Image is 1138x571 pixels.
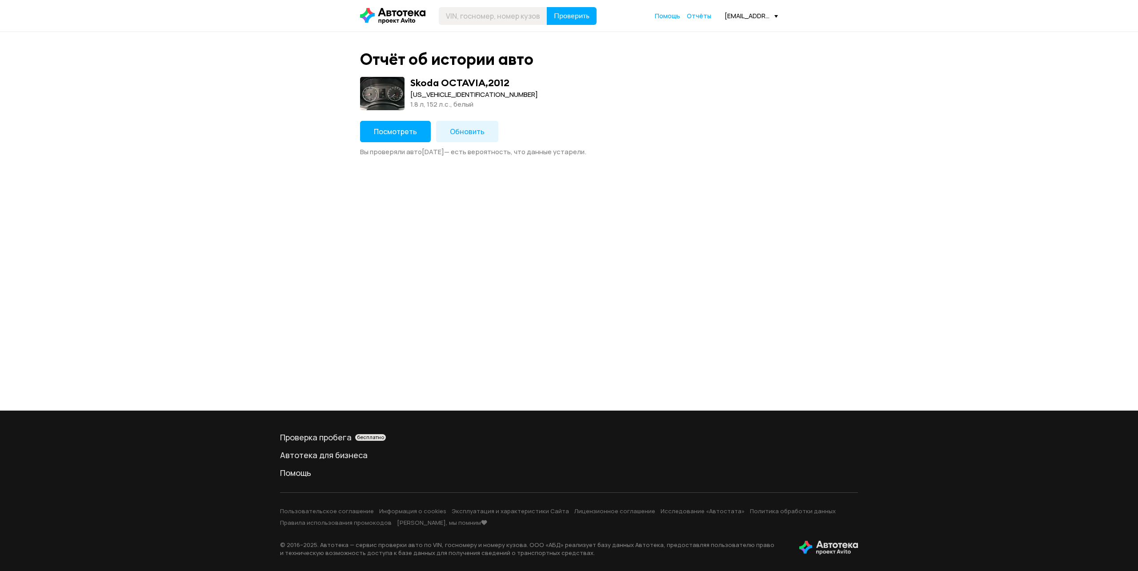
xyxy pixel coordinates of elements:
a: Политика обработки данных [750,507,836,515]
a: Исследование «Автостата» [661,507,745,515]
a: Информация о cookies [379,507,446,515]
input: VIN, госномер, номер кузова [439,7,547,25]
div: Skoda OCTAVIA , 2012 [410,77,509,88]
span: Обновить [450,127,485,136]
span: Посмотреть [374,127,417,136]
div: 1.8 л, 152 л.c., белый [410,100,538,109]
a: Пользовательское соглашение [280,507,374,515]
a: Отчёты [687,12,711,20]
a: Правила использования промокодов [280,519,392,527]
button: Проверить [547,7,597,25]
div: [EMAIL_ADDRESS][DOMAIN_NAME] [725,12,778,20]
a: Помощь [280,467,858,478]
p: © 2016– 2025 . Автотека — сервис проверки авто по VIN, госномеру и номеру кузова. ООО «АБД» реали... [280,541,785,557]
a: [PERSON_NAME], мы помним [397,519,487,527]
div: Проверка пробега [280,432,858,443]
span: Проверить [554,12,589,20]
div: Отчёт об истории авто [360,50,533,69]
a: Проверка пробегабесплатно [280,432,858,443]
a: Лицензионное соглашение [574,507,655,515]
a: Эксплуатация и характеристики Сайта [452,507,569,515]
div: [US_VEHICLE_IDENTIFICATION_NUMBER] [410,90,538,100]
button: Обновить [436,121,498,142]
a: Автотека для бизнеса [280,450,858,460]
span: бесплатно [357,434,384,440]
div: Вы проверяли авто [DATE] — есть вероятность, что данные устарели. [360,148,778,156]
img: tWS6KzJlK1XUpy65r7uaHVIs4JI6Dha8Nraz9T2hA03BhoCc4MtbvZCxBLwJIh+mQSIAkLBJpqMoKVdP8sONaFJLCz6I0+pu7... [799,541,858,555]
button: Посмотреть [360,121,431,142]
a: Помощь [655,12,680,20]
